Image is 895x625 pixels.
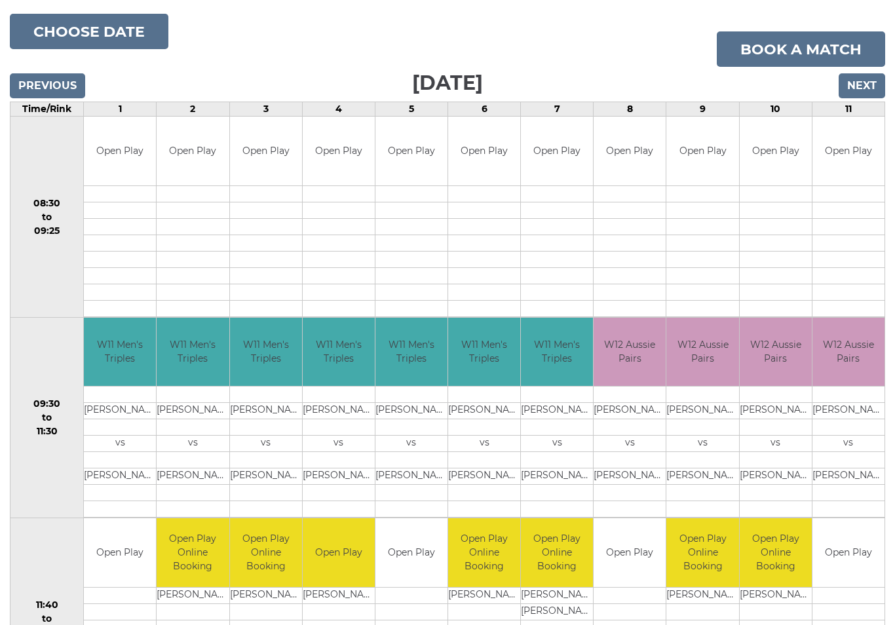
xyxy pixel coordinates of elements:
[740,518,812,587] td: Open Play Online Booking
[302,102,375,117] td: 4
[739,102,812,117] td: 10
[666,318,738,387] td: W12 Aussie Pairs
[10,102,84,117] td: Time/Rink
[666,102,739,117] td: 9
[375,468,447,485] td: [PERSON_NAME]
[666,117,738,185] td: Open Play
[594,468,666,485] td: [PERSON_NAME]
[521,587,593,603] td: [PERSON_NAME]
[666,468,738,485] td: [PERSON_NAME]
[521,117,593,185] td: Open Play
[666,587,738,603] td: [PERSON_NAME]
[375,518,447,587] td: Open Play
[594,403,666,419] td: [PERSON_NAME]
[812,102,885,117] td: 11
[375,318,447,387] td: W11 Men's Triples
[812,518,885,587] td: Open Play
[303,117,375,185] td: Open Play
[84,468,156,485] td: [PERSON_NAME]
[157,518,229,587] td: Open Play Online Booking
[375,102,447,117] td: 5
[157,318,229,387] td: W11 Men's Triples
[10,317,84,518] td: 09:30 to 11:30
[521,436,593,452] td: vs
[812,117,885,185] td: Open Play
[229,102,302,117] td: 3
[10,73,85,98] input: Previous
[521,102,594,117] td: 7
[157,403,229,419] td: [PERSON_NAME]
[594,518,666,587] td: Open Play
[230,117,302,185] td: Open Play
[303,403,375,419] td: [PERSON_NAME]
[666,436,738,452] td: vs
[740,403,812,419] td: [PERSON_NAME]
[448,117,520,185] td: Open Play
[521,318,593,387] td: W11 Men's Triples
[594,102,666,117] td: 8
[448,403,520,419] td: [PERSON_NAME]
[303,318,375,387] td: W11 Men's Triples
[230,518,302,587] td: Open Play Online Booking
[740,117,812,185] td: Open Play
[812,403,885,419] td: [PERSON_NAME]
[448,318,520,387] td: W11 Men's Triples
[375,436,447,452] td: vs
[84,102,157,117] td: 1
[448,436,520,452] td: vs
[375,117,447,185] td: Open Play
[303,468,375,485] td: [PERSON_NAME]
[448,587,520,603] td: [PERSON_NAME]
[521,603,593,620] td: [PERSON_NAME]
[303,436,375,452] td: vs
[84,117,156,185] td: Open Play
[230,318,302,387] td: W11 Men's Triples
[157,468,229,485] td: [PERSON_NAME]
[521,518,593,587] td: Open Play Online Booking
[812,318,885,387] td: W12 Aussie Pairs
[594,117,666,185] td: Open Play
[84,436,156,452] td: vs
[84,518,156,587] td: Open Play
[717,31,885,67] a: Book a match
[448,102,521,117] td: 6
[594,318,666,387] td: W12 Aussie Pairs
[448,518,520,587] td: Open Play Online Booking
[594,436,666,452] td: vs
[10,14,168,49] button: Choose date
[157,102,229,117] td: 2
[84,318,156,387] td: W11 Men's Triples
[812,468,885,485] td: [PERSON_NAME]
[84,403,156,419] td: [PERSON_NAME]
[521,403,593,419] td: [PERSON_NAME]
[740,587,812,603] td: [PERSON_NAME]
[839,73,885,98] input: Next
[740,468,812,485] td: [PERSON_NAME]
[157,587,229,603] td: [PERSON_NAME]
[666,518,738,587] td: Open Play Online Booking
[375,403,447,419] td: [PERSON_NAME]
[303,518,375,587] td: Open Play
[157,436,229,452] td: vs
[230,436,302,452] td: vs
[230,468,302,485] td: [PERSON_NAME]
[521,468,593,485] td: [PERSON_NAME]
[812,436,885,452] td: vs
[666,403,738,419] td: [PERSON_NAME]
[448,468,520,485] td: [PERSON_NAME]
[10,117,84,318] td: 08:30 to 09:25
[303,587,375,603] td: [PERSON_NAME]
[740,318,812,387] td: W12 Aussie Pairs
[740,436,812,452] td: vs
[230,403,302,419] td: [PERSON_NAME]
[157,117,229,185] td: Open Play
[230,587,302,603] td: [PERSON_NAME]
